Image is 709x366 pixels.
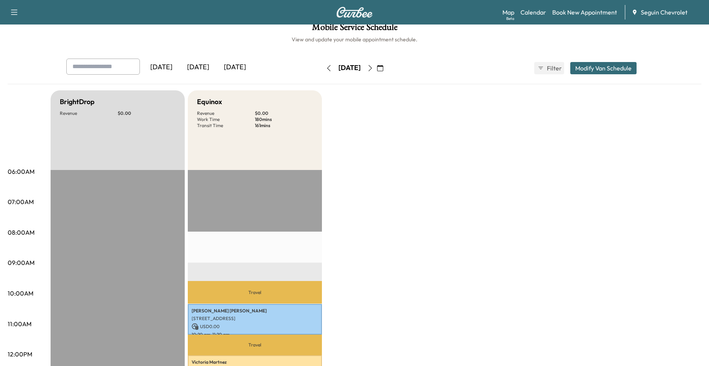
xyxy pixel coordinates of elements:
[641,8,688,17] span: Seguin Chevrolet
[60,110,118,116] p: Revenue
[180,59,217,76] div: [DATE]
[192,308,318,314] p: [PERSON_NAME] [PERSON_NAME]
[217,59,253,76] div: [DATE]
[143,59,180,76] div: [DATE]
[552,8,617,17] a: Book New Appointment
[255,116,313,123] p: 180 mins
[197,96,222,107] h5: Equinox
[547,64,561,73] span: Filter
[192,323,318,330] p: USD 0.00
[197,123,255,129] p: Transit Time
[8,258,34,267] p: 09:00AM
[8,36,701,43] h6: View and update your mobile appointment schedule.
[197,116,255,123] p: Work Time
[534,62,564,74] button: Filter
[570,62,637,74] button: Modify Van Schedule
[192,332,318,338] p: 10:20 am - 11:20 am
[8,23,701,36] h1: Mobile Service Schedule
[197,110,255,116] p: Revenue
[8,197,34,206] p: 07:00AM
[255,123,313,129] p: 161 mins
[520,8,546,17] a: Calendar
[8,319,31,328] p: 11:00AM
[188,281,322,304] p: Travel
[192,359,318,365] p: Victoria Martnez
[336,7,373,18] img: Curbee Logo
[192,315,318,322] p: [STREET_ADDRESS]
[60,96,95,107] h5: BrightDrop
[338,63,361,73] div: [DATE]
[8,350,32,359] p: 12:00PM
[8,228,34,237] p: 08:00AM
[506,16,514,21] div: Beta
[8,289,33,298] p: 10:00AM
[8,167,34,176] p: 06:00AM
[118,110,176,116] p: $ 0.00
[255,110,313,116] p: $ 0.00
[502,8,514,17] a: MapBeta
[188,335,322,355] p: Travel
